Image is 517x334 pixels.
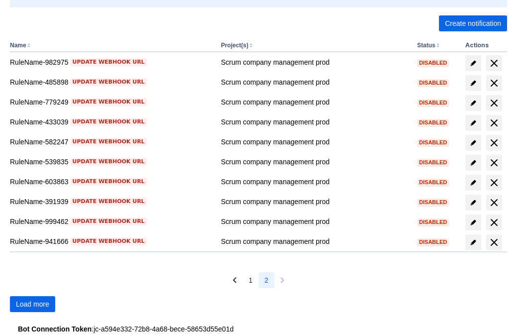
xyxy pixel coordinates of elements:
span: edit [469,119,477,127]
span: Update webhook URL [73,158,145,166]
span: Update webhook URL [73,58,145,66]
span: Disabled [417,200,449,205]
span: edit [469,238,477,246]
span: delete [488,157,500,169]
strong: Bot Connection Token [18,325,91,333]
span: Disabled [417,120,449,125]
span: edit [469,79,477,87]
button: Project(s) [221,42,248,49]
button: Name [10,42,26,49]
button: Load more [10,296,55,312]
div: Scrum company management prod [221,217,409,226]
span: Update webhook URL [73,237,145,245]
div: Scrum company management prod [221,177,409,187]
span: Disabled [417,220,449,225]
div: Scrum company management prod [221,157,409,167]
div: RuleName-582247 [10,137,213,147]
span: Disabled [417,140,449,145]
nav: Pagination [227,272,290,288]
span: Create notification [445,15,501,31]
span: edit [469,159,477,167]
span: edit [469,139,477,147]
div: RuleName-603863 [10,177,213,187]
div: Scrum company management prod [221,117,409,127]
div: RuleName-539835 [10,157,213,167]
div: Scrum company management prod [221,137,409,147]
span: Disabled [417,60,449,66]
span: 1 [249,272,253,288]
span: edit [469,59,477,67]
span: delete [488,177,500,189]
span: Update webhook URL [73,118,145,126]
span: edit [469,199,477,207]
span: 2 [264,272,268,288]
button: Create notification [439,15,507,31]
div: RuleName-391939 [10,197,213,207]
span: delete [488,117,500,129]
span: Disabled [417,180,449,185]
div: RuleName-941666 [10,236,213,246]
div: RuleName-485898 [10,77,213,87]
div: RuleName-779249 [10,97,213,107]
span: Disabled [417,100,449,106]
span: delete [488,137,500,149]
div: Scrum company management prod [221,197,409,207]
span: Update webhook URL [73,198,145,206]
span: delete [488,57,500,69]
button: Status [417,42,435,49]
div: RuleName-999462 [10,217,213,226]
div: RuleName-982975 [10,57,213,67]
span: delete [488,197,500,209]
div: Scrum company management prod [221,77,409,87]
span: edit [469,179,477,187]
div: Scrum company management prod [221,97,409,107]
span: Update webhook URL [73,78,145,86]
span: Update webhook URL [73,178,145,186]
div: RuleName-433039 [10,117,213,127]
span: Disabled [417,80,449,86]
span: delete [488,217,500,228]
span: Load more [16,296,49,312]
span: Update webhook URL [73,138,145,146]
span: edit [469,99,477,107]
span: Update webhook URL [73,98,145,106]
span: Disabled [417,239,449,245]
span: delete [488,236,500,248]
span: delete [488,77,500,89]
button: Previous [227,272,243,288]
button: Next [274,272,290,288]
button: Page 2 [258,272,274,288]
div: : jc-a594e332-72b8-4a68-bece-58653d55e01d [18,324,499,334]
span: Update webhook URL [73,218,145,225]
span: edit [469,219,477,226]
button: Page 1 [243,272,258,288]
div: Scrum company management prod [221,57,409,67]
span: delete [488,97,500,109]
th: Actions [461,39,507,52]
span: Disabled [417,160,449,165]
div: Scrum company management prod [221,236,409,246]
